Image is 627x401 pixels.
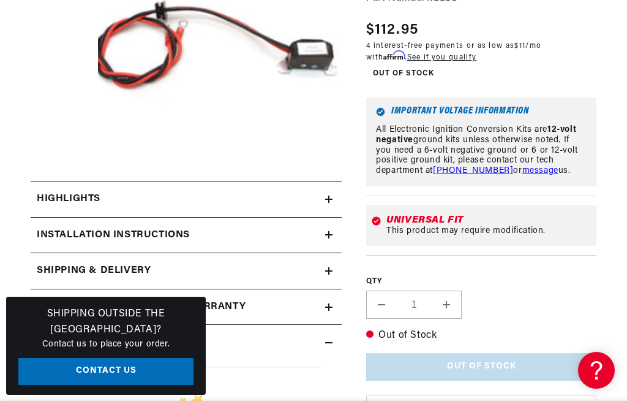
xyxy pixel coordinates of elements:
[31,218,342,253] summary: Installation instructions
[366,41,596,63] p: 4 interest-free payments or as low as /mo with .
[37,263,151,279] h2: Shipping & Delivery
[383,51,405,60] span: Affirm
[37,227,190,243] h2: Installation instructions
[386,215,591,225] div: Universal Fit
[37,191,100,207] h2: Highlights
[18,358,193,386] a: Contact Us
[376,125,587,177] p: All Electronic Ignition Conversion Kits are ground kits unless otherwise noted. If you need a 6-v...
[366,66,441,82] span: Out of Stock
[366,277,596,287] label: QTY
[514,42,525,50] span: $11
[407,54,476,61] a: See if you qualify - Learn more about Affirm Financing (opens in modal)
[376,107,587,116] h6: Important Voltage Information
[522,166,558,175] a: message
[31,289,342,325] summary: Returns, Replacements & Warranty
[31,181,342,217] summary: Highlights
[376,125,576,145] strong: 12-volt negative
[18,307,193,338] h3: Shipping Outside the [GEOGRAPHIC_DATA]?
[31,253,342,289] summary: Shipping & Delivery
[366,19,418,41] span: $112.95
[366,328,596,344] p: Out of Stock
[433,166,513,175] a: [PHONE_NUMBER]
[18,338,193,351] p: Contact us to place your order.
[386,226,591,236] div: This product may require modification.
